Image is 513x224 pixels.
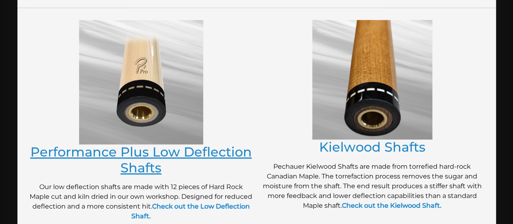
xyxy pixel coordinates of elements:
[319,139,425,155] a: Kielwood Shafts
[30,182,253,221] p: Our low deflection shafts are made with 12 pieces of Hard Rock Maple cut and kiln dried in our ow...
[261,162,484,211] p: Pechauer Kielwood Shafts are made from torrefied hard-rock Canadian Maple. The torrefaction proce...
[131,202,250,220] a: Check out the Low Deflection Shaft.
[342,202,442,209] a: Check out the Kielwood Shaft.
[30,144,252,175] a: Performance Plus Low Deflection Shafts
